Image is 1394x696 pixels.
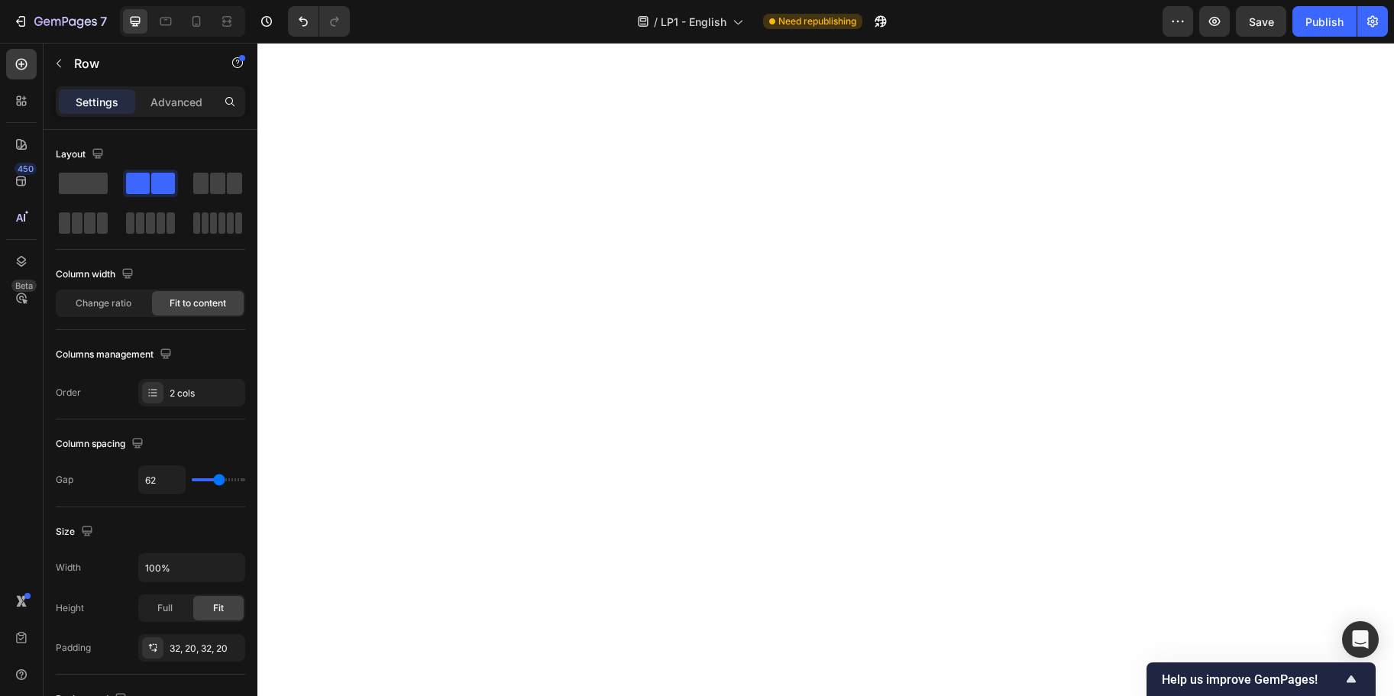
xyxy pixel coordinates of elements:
div: Layout [56,144,107,165]
div: 32, 20, 32, 20 [170,642,241,656]
input: Auto [139,554,244,581]
p: Settings [76,94,118,110]
button: Save [1236,6,1286,37]
span: Change ratio [76,296,131,310]
div: Columns management [56,345,175,365]
span: Fit to content [170,296,226,310]
div: Publish [1305,14,1344,30]
span: Need republishing [778,15,856,28]
div: Height [56,601,84,615]
input: Auto [139,466,185,494]
span: / [654,14,658,30]
p: Row [74,54,204,73]
iframe: Design area [257,43,1394,696]
span: Fit [213,601,224,615]
div: 2 cols [170,387,241,400]
div: Order [56,386,81,400]
div: 450 [15,163,37,175]
div: Beta [11,280,37,292]
div: Column spacing [56,434,147,455]
div: Open Intercom Messenger [1342,621,1379,658]
p: 7 [100,12,107,31]
p: Advanced [150,94,202,110]
div: Padding [56,641,91,655]
button: Show survey - Help us improve GemPages! [1162,670,1360,688]
span: LP1 - English [661,14,726,30]
div: Column width [56,264,137,285]
div: Undo/Redo [288,6,350,37]
span: Save [1249,15,1274,28]
div: Size [56,522,96,542]
span: Help us improve GemPages! [1162,672,1342,687]
button: Publish [1292,6,1357,37]
span: Full [157,601,173,615]
button: 7 [6,6,114,37]
div: Width [56,561,81,575]
div: Gap [56,473,73,487]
